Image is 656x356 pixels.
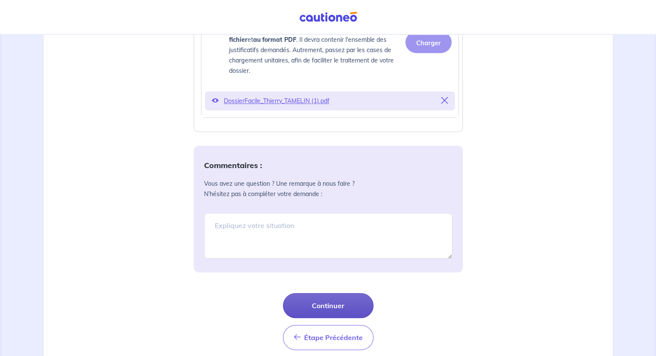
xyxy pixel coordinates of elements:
span: Étape Précédente [304,333,363,342]
strong: Commentaires : [204,160,262,170]
p: Transmettez uniquement le dossier, s'il est en et . Il devra contenir l'ensemble des justificatif... [229,24,399,76]
strong: au format PDF [253,36,296,44]
p: Vous avez une question ? Une remarque à nous faire ? N’hésitez pas à compléter votre demande : [204,178,452,199]
button: Supprimer [441,95,448,107]
button: Continuer [283,293,374,318]
button: Voir [212,95,219,107]
p: DossierFacile_Thierry_TAMELIN (1).pdf [224,95,436,107]
button: Étape Précédente [283,325,374,350]
img: Cautioneo [296,12,361,22]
